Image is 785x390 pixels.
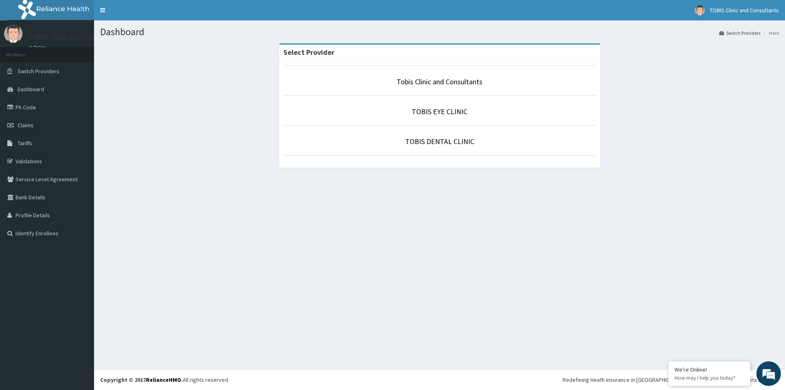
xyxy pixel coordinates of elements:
[29,45,48,50] a: Online
[397,77,482,86] a: Tobis Clinic and Consultants
[405,137,474,146] a: TOBIS DENTAL CLINIC
[412,107,467,116] a: TOBIS EYE CLINIC
[283,47,334,57] strong: Select Provider
[47,103,113,186] span: We're online!
[695,5,705,16] img: User Image
[18,122,34,129] span: Claims
[719,29,760,36] a: Switch Providers
[29,33,121,41] p: TOBIS Clinic and Consultants
[4,223,156,252] textarea: Type your message and hit 'Enter'
[563,376,779,384] div: Redefining Heath Insurance in [GEOGRAPHIC_DATA] using Telemedicine and Data Science!
[675,366,744,373] div: We're Online!
[18,68,59,75] span: Switch Providers
[675,374,744,381] p: How may I help you today?
[146,376,181,383] a: RelianceHMO
[18,86,44,93] span: Dashboard
[18,140,32,147] span: Tariffs
[43,46,137,56] div: Chat with us now
[94,369,785,390] footer: All rights reserved.
[4,25,22,43] img: User Image
[100,27,779,37] h1: Dashboard
[15,41,33,61] img: d_794563401_company_1708531726252_794563401
[100,376,183,383] strong: Copyright © 2017 .
[134,4,154,24] div: Minimize live chat window
[761,29,779,36] li: Here
[710,7,779,14] span: TOBIS Clinic and Consultants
